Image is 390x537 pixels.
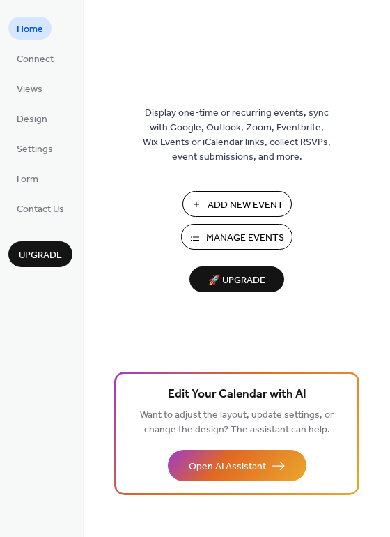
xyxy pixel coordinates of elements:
[143,106,331,165] span: Display one-time or recurring events, sync with Google, Outlook, Zoom, Eventbrite, Wix Events or ...
[168,450,306,481] button: Open AI Assistant
[8,107,56,130] a: Design
[8,77,51,100] a: Views
[17,82,42,97] span: Views
[182,191,292,217] button: Add New Event
[17,112,47,127] span: Design
[189,460,266,474] span: Open AI Assistant
[140,406,334,439] span: Want to adjust the layout, update settings, or change the design? The assistant can help.
[8,241,72,267] button: Upgrade
[8,137,61,160] a: Settings
[198,271,276,290] span: 🚀 Upgrade
[19,248,62,263] span: Upgrade
[17,202,64,217] span: Contact Us
[206,231,284,245] span: Manage Events
[8,197,72,220] a: Contact Us
[17,52,54,67] span: Connect
[208,198,283,213] span: Add New Event
[8,17,52,40] a: Home
[8,47,62,70] a: Connect
[17,142,53,157] span: Settings
[8,167,47,190] a: Form
[181,224,292,250] button: Manage Events
[168,385,306,404] span: Edit Your Calendar with AI
[17,172,38,187] span: Form
[189,266,284,292] button: 🚀 Upgrade
[17,22,43,37] span: Home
